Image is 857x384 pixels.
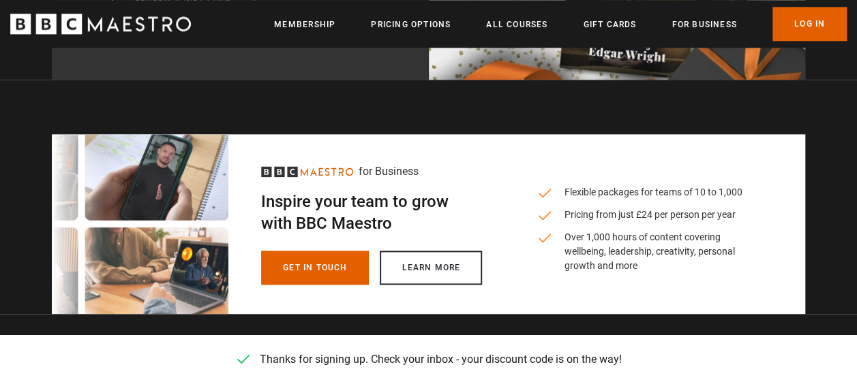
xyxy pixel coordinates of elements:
[537,208,751,222] li: Pricing from just £24 per person per year
[274,7,847,41] nav: Primary
[537,230,751,273] li: Over 1,000 hours of content covering wellbeing, leadership, creativity, personal growth and more
[486,18,547,31] a: All Courses
[380,251,482,285] a: Learn more
[371,18,451,31] a: Pricing Options
[583,18,636,31] a: Gift Cards
[260,351,622,368] p: Thanks for signing up. Check your inbox - your discount code is on the way!
[274,18,335,31] a: Membership
[537,185,751,199] li: Flexible packages for teams of 10 to 1,000
[672,18,736,31] a: For business
[52,134,228,314] img: business-signpost-desktop.webp
[261,251,369,285] a: Get in touch
[10,14,191,34] svg: BBC Maestro
[359,163,419,180] p: for Business
[772,7,847,41] a: Log In
[261,166,353,177] svg: BBC Maestro
[261,191,482,234] h2: Inspire your team to grow with BBC Maestro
